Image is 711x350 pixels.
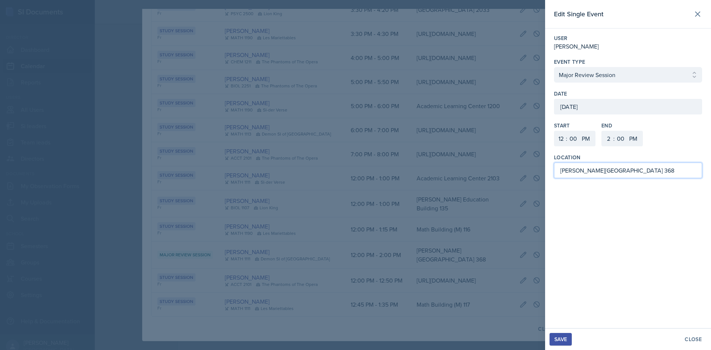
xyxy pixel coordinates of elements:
[554,58,585,66] label: Event Type
[680,333,707,346] button: Close
[601,122,643,129] label: End
[685,336,702,342] div: Close
[550,333,572,346] button: Save
[554,336,567,342] div: Save
[554,9,604,19] h2: Edit Single Event
[554,34,702,42] label: User
[554,122,595,129] label: Start
[554,90,567,97] label: Date
[613,134,615,143] div: :
[554,163,702,178] input: Enter location
[554,154,581,161] label: Location
[566,134,567,143] div: :
[554,42,702,51] div: [PERSON_NAME]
